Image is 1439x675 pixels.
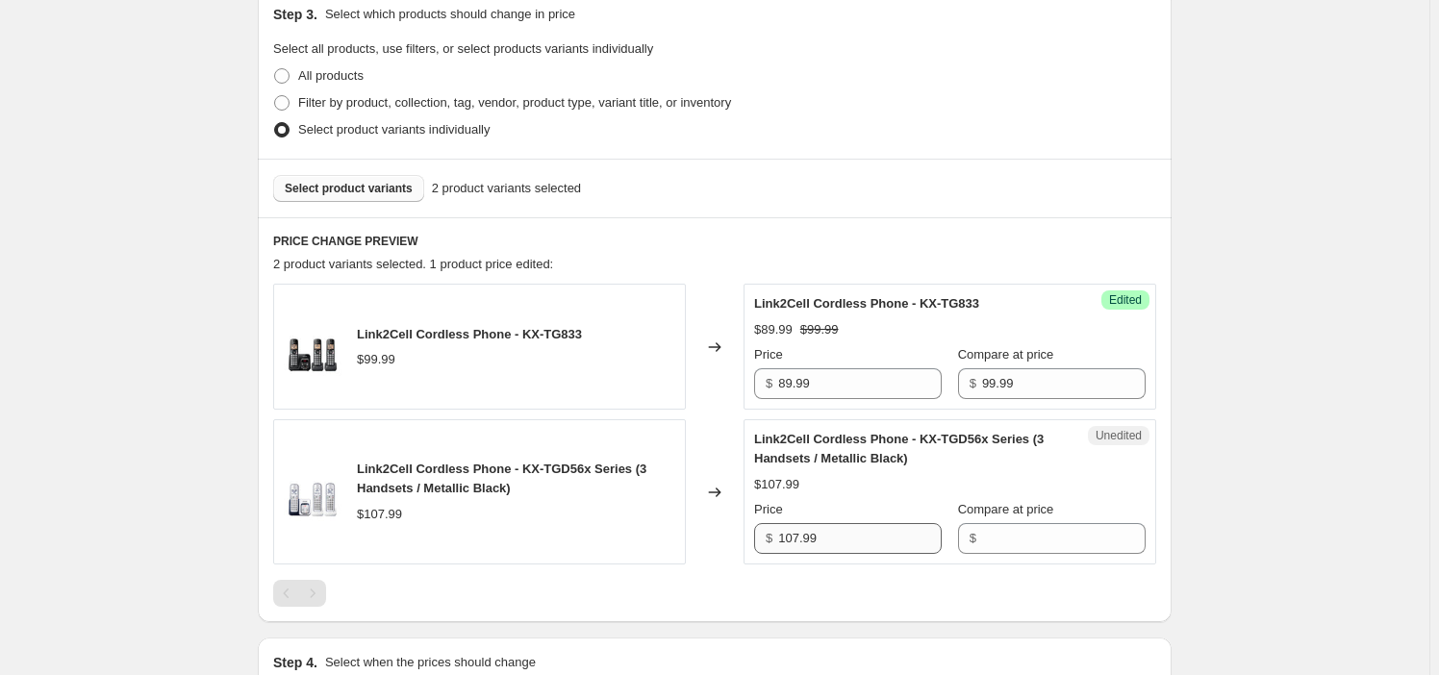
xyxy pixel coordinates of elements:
span: Select product variants [285,181,413,196]
div: $107.99 [754,475,799,494]
span: Compare at price [958,347,1054,362]
nav: Pagination [273,580,326,607]
span: $ [970,376,976,390]
span: Edited [1109,292,1142,308]
span: $ [970,531,976,545]
span: All products [298,68,364,83]
h2: Step 4. [273,653,317,672]
img: 23-0091_TEL_shopPana_maincarousel_2048x2048_KX-TGD563A_80x.jpg [284,463,341,521]
span: Unedited [1096,428,1142,443]
span: $ [766,531,772,545]
div: $99.99 [357,350,395,369]
span: 2 product variants selected [432,179,581,198]
span: 2 product variants selected. 1 product price edited: [273,257,553,271]
span: Price [754,347,783,362]
span: $ [766,376,772,390]
span: Compare at price [958,502,1054,516]
button: Select product variants [273,175,424,202]
span: Filter by product, collection, tag, vendor, product type, variant title, or inventory [298,95,731,110]
div: $89.99 [754,320,793,339]
h2: Step 3. [273,5,317,24]
span: Link2Cell Cordless Phone - KX-TGD56x Series (3 Handsets / Metallic Black) [754,432,1044,465]
p: Select when the prices should change [325,653,536,672]
p: Select which products should change in price [325,5,575,24]
span: Link2Cell Cordless Phone - KX-TGD56x Series (3 Handsets / Metallic Black) [357,462,646,495]
span: Select product variants individually [298,122,490,137]
span: Price [754,502,783,516]
span: Link2Cell Cordless Phone - KX-TG833 [754,296,979,311]
div: $107.99 [357,505,402,524]
strike: $99.99 [800,320,839,339]
h6: PRICE CHANGE PREVIEW [273,234,1156,249]
img: rmltjbrh4jksmfkxvyb6_80x.jpg [284,318,341,376]
span: Link2Cell Cordless Phone - KX-TG833 [357,327,582,341]
span: Select all products, use filters, or select products variants individually [273,41,653,56]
